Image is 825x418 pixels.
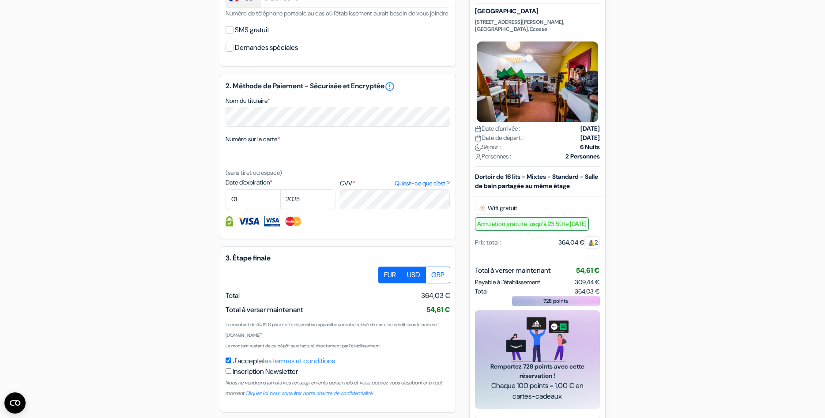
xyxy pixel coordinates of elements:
a: error_outline [384,81,395,92]
span: 54,61 € [576,266,600,275]
img: Visa [237,216,260,226]
span: Chaque 100 points = 1,00 € en cartes-cadeaux [486,380,589,402]
label: Nom du titulaire [226,96,270,105]
span: Personnes : [475,152,511,161]
img: Information de carte de crédit entièrement encryptée et sécurisée [226,216,233,226]
a: Cliquez ici pour consulter notre chartre de confidentialité. [245,390,373,397]
span: Wifi gratuit [475,202,521,215]
strong: 6 Nuits [580,143,600,152]
span: Total [226,291,240,300]
img: user_icon.svg [475,154,482,160]
img: calendar.svg [475,135,482,142]
p: [STREET_ADDRESS][PERSON_NAME], [GEOGRAPHIC_DATA], Ecosse [475,19,600,33]
h5: 3. Étape finale [226,254,450,262]
span: Séjour : [475,143,501,152]
label: Date d'expiration [226,178,335,187]
img: Visa Electron [264,216,280,226]
small: Un montant de 54,61 € pour cette réservation apparaîtra sur votre relevé de carte de crédit sous ... [226,322,439,338]
span: 54,61 € [426,305,450,314]
span: 728 points [543,297,568,305]
span: Total à verser maintenant [475,265,550,276]
span: 364,03 € [421,290,450,301]
label: GBP [426,267,450,283]
span: Payable à l’établissement [475,278,540,287]
span: Remportez 728 points avec cette réservation ! [486,362,589,380]
iframe: Boîte de dialogue "Se connecter avec Google" [644,9,816,142]
span: Date d'arrivée : [475,124,520,133]
span: 2 [584,236,600,249]
label: J'accepte [233,356,335,366]
strong: [DATE] [580,124,600,133]
a: Qu'est-ce que c'est ? [395,179,450,188]
img: guest.svg [588,240,595,246]
span: Total à verser maintenant [226,305,303,314]
div: Basic radio toggle button group [379,267,450,283]
label: SMS gratuit [235,24,269,36]
span: Date de départ : [475,133,524,143]
a: les termes et conditions [263,356,335,365]
label: Numéro sur la carte [226,135,280,144]
div: 364,04 € [558,238,600,247]
h5: [GEOGRAPHIC_DATA] [475,8,600,15]
label: CVV [340,179,450,188]
button: Open CMP widget [4,392,26,414]
img: calendar.svg [475,126,482,132]
label: USD [401,267,426,283]
img: gift_card_hero_new.png [506,317,569,362]
img: moon.svg [475,144,482,151]
strong: [DATE] [580,133,600,143]
img: free_wifi.svg [479,205,486,212]
label: Inscription Newsletter [233,366,298,377]
div: Prix total : [475,238,501,247]
h5: 2. Méthode de Paiement - Sécurisée et Encryptée [226,81,450,92]
span: 364,03 € [575,287,600,296]
span: 309,44 € [575,278,600,286]
span: Annulation gratuite jusqu’à 23:59 le [DATE] [475,217,589,231]
b: Dortoir de 16 lits - Mixtes - Standard - Salle de bain partagée au même étage [475,173,598,190]
img: Master Card [284,216,302,226]
small: Nous ne vendrons jamais vos renseignements personnels et vous pouvez vous désabonner à tout moment. [226,379,442,397]
small: Le montant restant de ce dépôt sera facturé directement par l'établissement. [226,343,381,349]
label: EUR [378,267,402,283]
strong: 2 Personnes [565,152,600,161]
label: Demandes spéciales [235,41,298,54]
small: (sans tiret ou espace) [226,169,282,177]
span: Total [475,287,488,296]
small: Numéro de téléphone portable au cas où l'établissement aurait besoin de vous joindre [226,9,448,17]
